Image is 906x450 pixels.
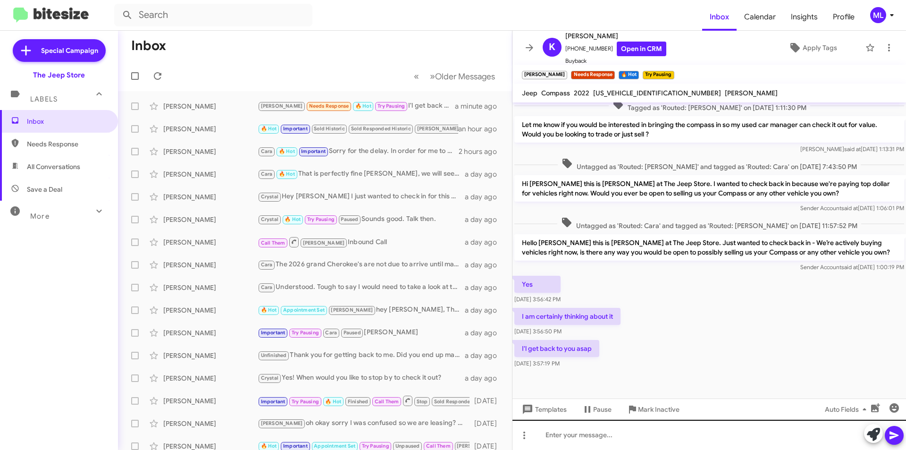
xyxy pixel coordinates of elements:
span: Sender Account [DATE] 1:00:19 PM [800,263,904,271]
div: Sorry for the delay. In order for me to confirm the TDM I would need your full address. I want to... [258,146,459,157]
span: Important [261,330,285,336]
span: Important [261,399,285,405]
div: The 2026 grand Cherokee's are not due to arrive until march of next year just so you are aware. [258,259,465,270]
span: 🔥 Hot [261,126,277,132]
button: Previous [408,67,425,86]
span: [PERSON_NAME] [303,240,345,246]
span: 🔥 Hot [279,148,295,154]
span: Crystal [261,375,278,381]
div: [PERSON_NAME] [163,374,258,383]
span: Inbox [702,3,737,31]
div: hey [PERSON_NAME], This is [PERSON_NAME] lefthand sales manager at the jeep store. Hope you are w... [258,305,465,315]
span: Call Them [426,443,451,449]
span: [PERSON_NAME] [261,420,303,426]
span: 🔥 Hot [261,307,277,313]
span: Sender Account [DATE] 1:06:01 PM [800,204,904,212]
span: Tagged as 'Routed: [PERSON_NAME]' on [DATE] 1:11:30 PM [609,99,810,112]
div: ML [870,7,886,23]
span: Important [301,148,326,154]
span: Needs Response [27,139,107,149]
small: [PERSON_NAME] [522,71,567,79]
div: a day ago [465,306,504,315]
span: Cara [261,148,273,154]
span: Cara [261,262,273,268]
span: [PHONE_NUMBER] [565,42,666,56]
span: Insights [783,3,825,31]
span: Call Them [261,240,285,246]
div: a day ago [465,192,504,202]
small: Needs Response [571,71,614,79]
span: Sold Historic [314,126,345,132]
div: [PERSON_NAME] [163,283,258,292]
a: Special Campaign [13,39,106,62]
div: a day ago [465,215,504,224]
div: Thank you for getting back to me. Did you end up making a purchase elsewhere? [258,350,465,361]
span: All Conversations [27,162,80,171]
div: 2 hours ago [459,147,504,156]
span: Try Pausing [377,103,405,109]
div: a day ago [465,328,504,338]
small: Try Pausing [643,71,674,79]
button: Next [424,67,501,86]
div: The Jeep Store [33,70,85,80]
span: [US_VEHICLE_IDENTIFICATION_NUMBER] [593,89,721,97]
div: a day ago [465,374,504,383]
p: Hello [PERSON_NAME] this is [PERSON_NAME] at The Jeep Store. Just wanted to check back in - We’re... [514,234,904,261]
div: [PERSON_NAME] [163,328,258,338]
p: Hi [PERSON_NAME] this is [PERSON_NAME] at The Jeep Store. I wanted to check back in because we're... [514,175,904,202]
p: I'l get back to you asap [514,340,599,357]
span: [DATE] 3:57:19 PM [514,360,560,367]
span: « [414,70,419,82]
div: [PERSON_NAME] [163,192,258,202]
button: Pause [574,401,619,418]
div: [PERSON_NAME] [163,170,258,179]
small: 🔥 Hot [619,71,639,79]
span: [PERSON_NAME] [DATE] 1:13:31 PM [800,145,904,153]
span: Sold Responded Historic [434,399,494,405]
div: I'l get back to you asap [258,101,455,111]
span: Appointment Set [283,307,325,313]
div: a day ago [465,351,504,360]
div: an hour ago [458,124,504,134]
div: a day ago [465,260,504,270]
span: Sold Responded Historic [351,126,411,132]
div: Sounds good. Thanks [258,395,470,407]
p: I am certainly thinking about it [514,308,621,325]
span: Try Pausing [307,216,335,222]
div: Hey [PERSON_NAME] I just wanted to check in for this month. Are you guys still looking for a wran... [258,191,465,202]
span: Crystal [261,194,278,200]
div: That is perfectly fine [PERSON_NAME], we will see you later [DATE]! [258,169,465,179]
span: [PERSON_NAME] [725,89,778,97]
div: [PERSON_NAME] [163,260,258,270]
div: [PERSON_NAME] [258,327,465,338]
div: a day ago [465,283,504,292]
div: [PERSON_NAME] [163,238,258,247]
span: Auto Fields [825,401,870,418]
span: [PERSON_NAME] [457,443,499,449]
div: [PERSON_NAME] [163,396,258,406]
span: Appointment Set [314,443,355,449]
span: 🔥 Hot [261,443,277,449]
span: Jeep [522,89,537,97]
div: [PERSON_NAME] [163,124,258,134]
span: Crystal [261,216,278,222]
div: a day ago [465,238,504,247]
div: a day ago [465,170,504,179]
span: [PERSON_NAME] [261,103,303,109]
a: Open in CRM [617,42,666,56]
span: Important [283,443,308,449]
div: Sounds good. Talk then. [258,214,465,225]
span: Try Pausing [362,443,389,449]
span: Pause [593,401,612,418]
span: Buyback [565,56,666,66]
a: Profile [825,3,862,31]
span: Stop [417,399,428,405]
span: said at [841,263,858,271]
span: [PERSON_NAME] [565,30,666,42]
h1: Inbox [131,38,166,53]
span: said at [841,204,858,212]
span: Inbox [27,117,107,126]
span: Compass [541,89,570,97]
span: More [30,212,50,221]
